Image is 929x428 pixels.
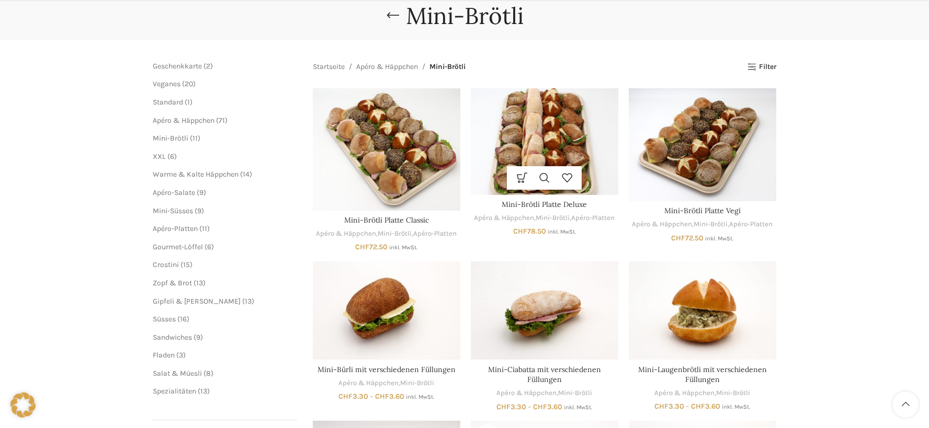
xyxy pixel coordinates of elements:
[313,261,460,360] a: Mini-Bürli mit verschiedenen Füllungen
[187,98,190,107] span: 1
[664,206,741,215] a: Mini-Brötli Platte Vegi
[638,365,767,385] a: Mini-Laugenbrötli mit verschiedenen Füllungen
[729,219,773,229] a: Apéro-Platten
[356,61,418,73] a: Apéro & Häppchen
[511,166,533,190] a: In den Warenkorb legen: „Mini-Brötli Platte Deluxe“
[671,234,704,242] bdi: 72.50
[153,242,203,251] a: Gourmet-Löffel
[153,279,192,287] a: Zopf & Brot
[153,170,239,179] a: Warme & Kalte Häppchen
[170,152,174,161] span: 6
[153,260,179,269] span: Crostini
[533,166,556,190] a: Schnellansicht
[533,402,562,411] bdi: 3.60
[528,402,531,411] span: –
[153,79,180,88] a: Veganes
[496,402,511,411] span: CHF
[153,387,196,396] a: Spezialitäten
[413,229,457,239] a: Apéro-Platten
[429,61,466,73] span: Mini-Brötli
[513,227,527,236] span: CHF
[474,213,534,223] a: Apéro & Häppchen
[513,227,546,236] bdi: 78.50
[199,188,203,197] span: 9
[313,61,345,73] a: Startseite
[153,206,193,215] span: Mini-Süsses
[686,402,689,411] span: –
[378,229,412,239] a: Mini-Brötli
[192,134,198,143] span: 11
[488,365,601,385] a: Mini-Ciabatta mit verschiedenen Füllungen
[716,388,750,398] a: Mini-Brötli
[564,404,592,411] small: inkl. MwSt.
[654,402,669,411] span: CHF
[153,224,198,233] a: Apéro-Platten
[632,219,692,229] a: Apéro & Häppchen
[207,242,211,251] span: 6
[153,188,195,197] a: Apéro-Salate
[153,369,202,378] a: Salat & Müesli
[197,206,201,215] span: 9
[471,88,618,194] a: Mini-Brötli Platte Deluxe
[375,392,404,401] bdi: 3.60
[313,378,460,388] div: ,
[694,219,728,229] a: Mini-Brötli
[691,402,720,411] bdi: 3.60
[206,62,210,71] span: 2
[654,388,715,398] a: Apéro & Häppchen
[196,333,200,342] span: 9
[153,116,214,125] a: Apéro & Häppchen
[202,224,207,233] span: 11
[313,61,466,73] nav: Breadcrumb
[629,261,776,360] a: Mini-Laugenbrötli mit verschiedenen Füllungen
[406,394,434,400] small: inkl. MwSt.
[179,351,183,360] span: 3
[200,387,207,396] span: 13
[318,365,456,374] a: Mini-Bürli mit verschiedenen Füllungen
[243,170,250,179] span: 14
[380,5,406,26] a: Go back
[153,152,166,161] a: XXL
[355,242,388,251] bdi: 72.50
[338,392,353,401] span: CHF
[671,234,685,242] span: CHF
[536,213,570,223] a: Mini-Brötli
[313,229,460,239] div: , ,
[245,297,252,306] span: 13
[153,315,176,323] span: Süsses
[153,134,188,143] a: Mini-Brötli
[629,88,776,201] a: Mini-Brötli Platte Vegi
[219,116,225,125] span: 71
[206,369,211,378] span: 8
[502,200,587,209] a: Mini-Brötli Platte Deluxe
[153,297,241,306] a: Gipfeli & [PERSON_NAME]
[355,242,369,251] span: CHF
[400,378,434,388] a: Mini-Brötli
[196,279,203,287] span: 13
[471,213,618,223] div: , ,
[153,333,192,342] a: Sandwiches
[153,62,202,71] a: Geschenkkarte
[183,260,190,269] span: 15
[316,229,376,239] a: Apéro & Häppchen
[153,98,183,107] a: Standard
[548,228,576,235] small: inkl. MwSt.
[629,388,776,398] div: ,
[471,261,618,360] a: Mini-Ciabatta mit verschiedenen Füllungen
[558,388,592,398] a: Mini-Brötli
[338,378,399,388] a: Apéro & Häppchen
[496,388,557,398] a: Apéro & Häppchen
[389,244,417,251] small: inkl. MwSt.
[747,63,776,72] a: Filter
[153,351,175,360] a: Fladen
